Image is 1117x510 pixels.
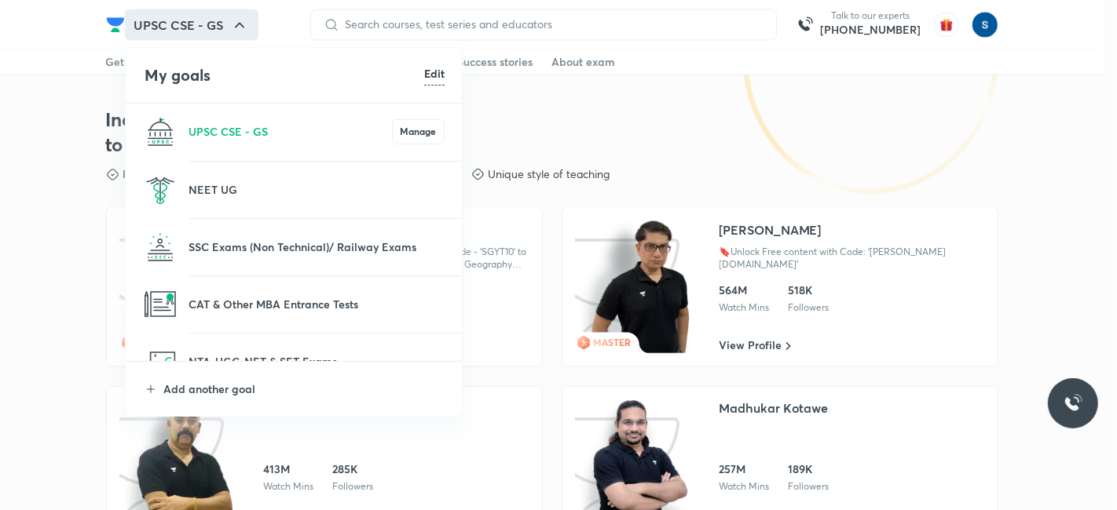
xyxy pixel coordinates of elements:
img: UPSC CSE - GS [145,116,176,148]
img: SSC Exams (Non Technical)/ Railway Exams [145,231,176,263]
button: Manage [392,119,445,144]
p: NTA-UGC-NET & SET Exams [189,353,445,370]
p: CAT & Other MBA Entrance Tests [189,296,445,312]
p: NEET UG [189,181,445,198]
p: UPSC CSE - GS [189,123,392,140]
img: NEET UG [145,174,176,206]
h6: Edit [424,65,445,82]
h4: My goals [145,64,424,87]
p: Add another goal [163,381,445,397]
img: NTA-UGC-NET & SET Exams [145,346,176,377]
p: SSC Exams (Non Technical)/ Railway Exams [189,239,445,255]
img: CAT & Other MBA Entrance Tests [145,289,176,320]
